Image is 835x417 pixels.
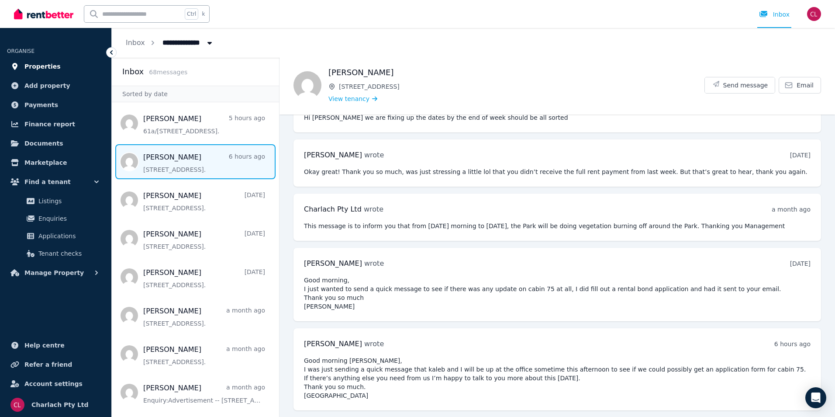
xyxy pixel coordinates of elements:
[7,356,104,373] a: Refer a friend
[122,66,144,78] h2: Inbox
[364,259,384,268] span: wrote
[24,340,65,351] span: Help centre
[339,82,704,91] span: [STREET_ADDRESS]
[149,69,187,76] span: 68 message s
[10,398,24,412] img: Charlach Pty Ltd
[10,192,101,210] a: Listings
[143,229,265,251] a: [PERSON_NAME][DATE][STREET_ADDRESS].
[364,205,383,213] span: wrote
[328,94,377,103] a: View tenancy
[364,151,384,159] span: wrote
[7,264,104,281] button: Manage Property
[790,152,811,159] time: [DATE]
[7,77,104,94] a: Add property
[24,177,71,187] span: Find a tenant
[7,337,104,354] a: Help centre
[38,248,97,259] span: Tenant checks
[7,375,104,393] a: Account settings
[24,61,61,72] span: Properties
[807,7,821,21] img: Charlach Pty Ltd
[7,115,104,133] a: Finance report
[304,259,362,268] span: [PERSON_NAME]
[14,7,73,21] img: RentBetter
[143,191,265,212] a: [PERSON_NAME][DATE][STREET_ADDRESS].
[705,77,775,93] button: Send message
[112,28,228,58] nav: Breadcrumb
[304,276,811,311] pre: Good morning, I just wanted to send a quick message to see if there was any update on cabin 75 at...
[10,227,101,245] a: Applications
[293,71,321,99] img: Keira Campbell
[202,10,205,17] span: k
[304,222,811,230] pre: This message is to inform you that from [DATE] morning to [DATE], the Park will be doing vegetati...
[24,268,84,278] span: Manage Property
[7,154,104,171] a: Marketplace
[328,94,369,103] span: View tenancy
[7,58,104,75] a: Properties
[24,359,72,370] span: Refer a friend
[31,400,89,410] span: Charlach Pty Ltd
[790,260,811,267] time: [DATE]
[143,114,265,136] a: [PERSON_NAME]5 hours ago61a/[STREET_ADDRESS].
[126,38,145,47] a: Inbox
[112,86,279,102] div: Sorted by date
[304,113,811,122] pre: Hi [PERSON_NAME] we are fixing up the dates by the end of week should be all sorted
[38,196,97,206] span: Listings
[805,387,826,408] div: Open Intercom Messenger
[7,48,35,54] span: ORGANISE
[304,356,811,400] pre: Good morning [PERSON_NAME], I was just sending a quick message that kaleb and I will be up at the...
[143,383,265,405] a: [PERSON_NAME]a month agoEnquiry:Advertisement -- [STREET_ADDRESS].
[7,135,104,152] a: Documents
[304,205,362,213] span: Charlach Pty Ltd
[759,10,790,19] div: Inbox
[723,81,768,90] span: Send message
[38,231,97,241] span: Applications
[38,213,97,224] span: Enquiries
[7,173,104,191] button: Find a tenant
[304,151,362,159] span: [PERSON_NAME]
[797,81,814,90] span: Email
[772,206,811,213] time: a month ago
[24,119,75,129] span: Finance report
[143,268,265,289] a: [PERSON_NAME][DATE][STREET_ADDRESS].
[24,138,63,149] span: Documents
[774,341,811,347] time: 6 hours ago
[7,96,104,114] a: Payments
[24,157,67,168] span: Marketplace
[779,77,821,94] a: Email
[10,245,101,262] a: Tenant checks
[24,80,70,91] span: Add property
[328,66,704,79] h1: [PERSON_NAME]
[304,167,811,176] pre: Okay great! Thank you so much, was just stressing a little lol that you didn’t receive the full r...
[364,340,384,348] span: wrote
[304,340,362,348] span: [PERSON_NAME]
[10,210,101,227] a: Enquiries
[24,100,58,110] span: Payments
[185,8,198,20] span: Ctrl
[24,379,83,389] span: Account settings
[143,344,265,366] a: [PERSON_NAME]a month ago[STREET_ADDRESS].
[143,306,265,328] a: [PERSON_NAME]a month ago[STREET_ADDRESS].
[143,152,265,174] a: [PERSON_NAME]6 hours ago[STREET_ADDRESS].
